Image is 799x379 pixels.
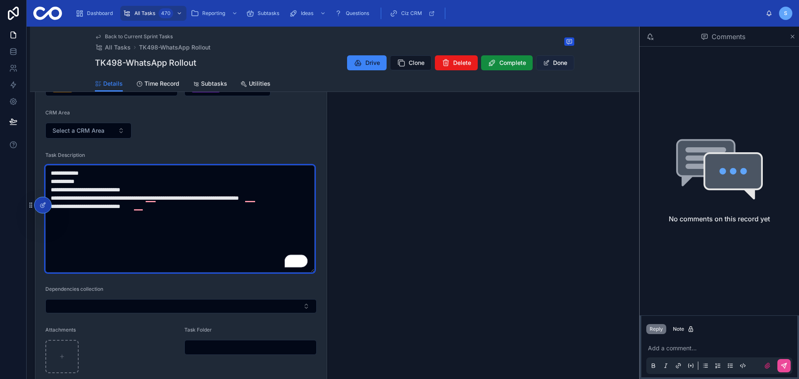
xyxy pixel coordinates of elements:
button: Reply [646,324,666,334]
a: Subtasks [243,6,285,21]
button: Select Button [45,299,317,313]
a: Subtasks [193,76,227,93]
a: Utilities [241,76,270,93]
span: Drive [365,59,380,67]
span: Attachments [45,327,76,333]
a: Details [95,76,123,92]
span: Utilities [249,79,270,88]
span: Reporting [202,10,225,17]
textarea: To enrich screen reader interactions, please activate Accessibility in Grammarly extension settings [45,165,315,272]
div: 470 [159,8,173,18]
button: Done [536,55,574,70]
button: Note [670,324,697,334]
div: Note [673,326,694,332]
span: Clone [409,59,424,67]
span: Delete [453,59,471,67]
span: Details [103,79,123,88]
span: Questions [346,10,369,17]
span: Select a CRM Area [52,126,104,135]
div: scrollable content [69,4,766,22]
span: Complete [499,59,526,67]
a: Dashboard [73,6,119,21]
a: Time Record [136,76,179,93]
a: Back to Current Sprint Tasks [95,33,173,40]
button: Select Button [45,123,132,139]
a: Reporting [188,6,242,21]
span: Task Description [45,152,85,158]
h2: No comments on this record yet [669,214,770,224]
button: Complete [481,55,533,70]
span: Comments [712,32,745,42]
span: Task Folder [184,327,212,333]
a: All Tasks [95,43,131,52]
a: Questions [332,6,375,21]
h1: TK498-WhatsApp Rollout [95,57,196,69]
span: Subtasks [201,79,227,88]
span: S [784,10,787,17]
span: Back to Current Sprint Tasks [105,33,173,40]
span: Dashboard [87,10,113,17]
button: Clone [390,55,432,70]
a: Ciz CRM [387,6,439,21]
button: Drive [347,55,387,70]
span: Dependencies collection [45,286,103,292]
a: Ideas [287,6,330,21]
span: All Tasks [105,43,131,52]
img: App logo [33,7,62,20]
span: CRM Area [45,109,70,116]
a: All Tasks470 [120,6,186,21]
span: Time Record [144,79,179,88]
span: Subtasks [258,10,279,17]
button: Delete [435,55,478,70]
span: All Tasks [134,10,155,17]
span: Ciz CRM [401,10,422,17]
a: TK498-WhatsApp Rollout [139,43,211,52]
span: Ideas [301,10,313,17]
